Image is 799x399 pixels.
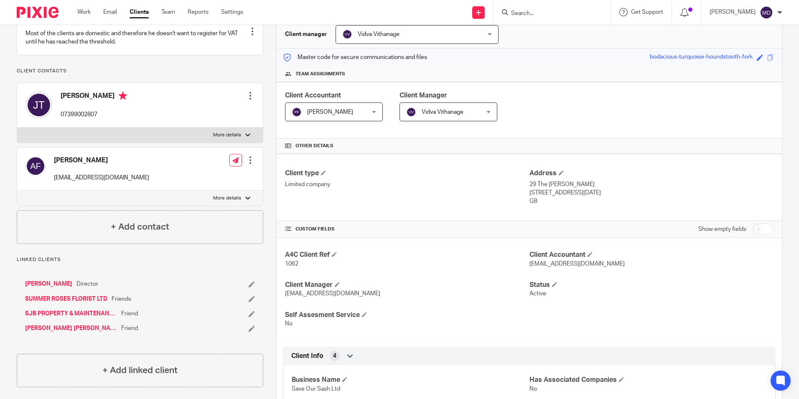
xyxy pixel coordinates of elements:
span: Client Manager [399,92,447,99]
p: 29 The [PERSON_NAME] [529,180,774,189]
a: Clients [130,8,149,16]
span: Client Accountant [285,92,341,99]
span: 1062 [285,261,298,267]
a: [PERSON_NAME] [PERSON_NAME] [25,324,117,332]
span: Friend [121,309,138,318]
p: 07399002807 [61,110,127,119]
span: Director [76,280,98,288]
span: No [529,386,537,392]
span: 4 [333,352,336,360]
span: Other details [295,143,333,149]
p: Linked clients [17,256,263,263]
i: Primary [119,92,127,100]
p: [STREET_ADDRESS][DATE] [529,189,774,197]
span: [EMAIL_ADDRESS][DOMAIN_NAME] [285,291,380,297]
span: No [285,321,293,327]
span: [EMAIL_ADDRESS][DOMAIN_NAME] [529,261,625,267]
h4: Address [529,169,774,178]
h4: Business Name [292,376,529,384]
h4: Self Assesment Service [285,311,529,320]
p: More details [213,195,241,202]
a: Team [161,8,175,16]
h4: Status [529,281,774,289]
h4: + Add linked client [102,364,178,377]
img: svg%3E [406,107,416,117]
span: Vidva Vithanage [422,109,463,115]
span: Save Our Sash Ltd [292,386,340,392]
span: Active [529,291,546,297]
a: SUMMER ROSES FLORIST LTD [25,295,107,303]
img: svg%3E [760,6,773,19]
input: Search [510,10,585,18]
h4: Client Accountant [529,251,774,259]
a: Reports [188,8,209,16]
h4: + Add contact [111,220,169,233]
span: Team assignments [295,71,345,77]
span: [PERSON_NAME] [307,109,353,115]
img: Pixie [17,7,59,18]
span: Friends [112,295,131,303]
h4: Has Associated Companies [529,376,767,384]
p: [PERSON_NAME] [710,8,756,16]
a: Email [103,8,117,16]
a: [PERSON_NAME] [25,280,72,288]
h4: CUSTOM FIELDS [285,226,529,233]
div: bodacious-turquoise-houndstooth-fork [650,53,753,62]
a: Settings [221,8,243,16]
p: Limited company [285,180,529,189]
p: Client contacts [17,68,263,74]
h4: [PERSON_NAME] [54,156,149,165]
span: Client Info [291,352,323,361]
a: SJB PROPERTY & MAINTENANCE LTD [25,309,117,318]
a: Work [77,8,91,16]
h4: A4C Client Ref [285,251,529,259]
h4: Client Manager [285,281,529,289]
p: Master code for secure communications and files [283,53,427,61]
img: svg%3E [25,92,52,118]
img: svg%3E [292,107,302,117]
label: Show empty fields [698,225,746,233]
span: Vidva Vithanage [358,31,399,37]
span: Get Support [631,9,663,15]
img: svg%3E [25,156,46,176]
h4: Client type [285,169,529,178]
span: Friend [121,324,138,332]
p: GB [529,197,774,205]
h3: Client manager [285,30,327,38]
p: More details [213,132,241,138]
img: svg%3E [342,29,352,39]
h4: [PERSON_NAME] [61,92,127,102]
p: [EMAIL_ADDRESS][DOMAIN_NAME] [54,174,149,182]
